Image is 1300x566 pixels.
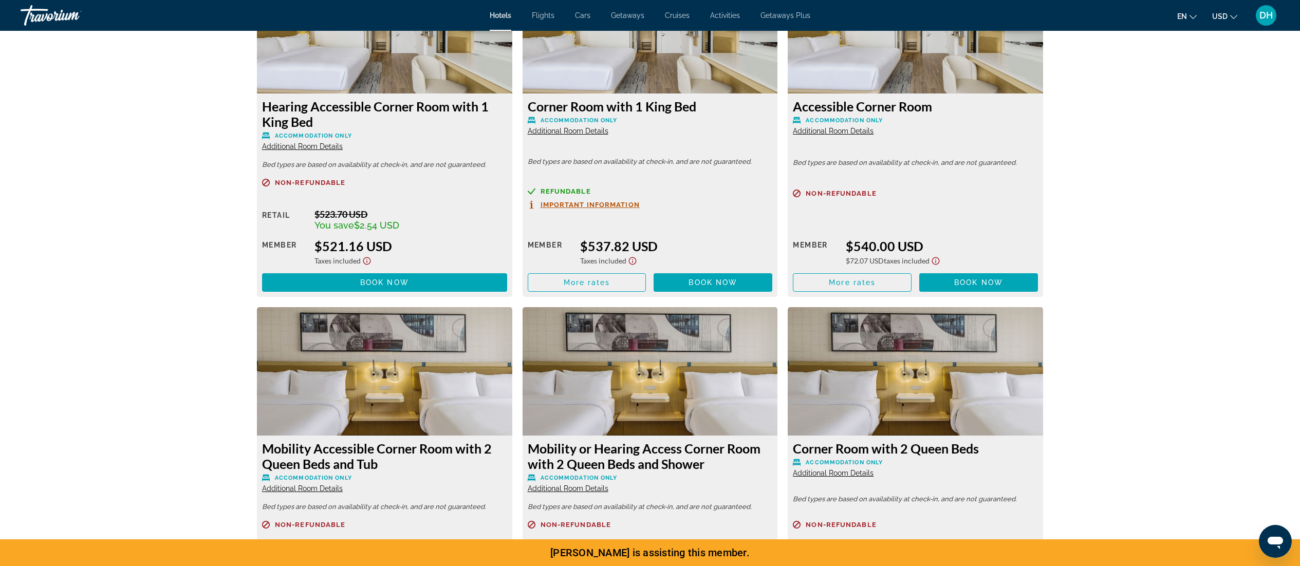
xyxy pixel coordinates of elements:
h3: Mobility Accessible Corner Room with 2 Queen Beds and Tub [262,441,507,471]
span: Important Information [541,201,640,208]
span: Additional Room Details [528,127,608,135]
button: More rates [793,273,912,292]
h3: Accessible Corner Room [793,99,1038,114]
div: Retail [262,209,307,231]
button: Book now [919,273,1038,292]
button: Show Taxes and Fees disclaimer [626,254,639,266]
div: $521.16 USD [314,238,507,254]
button: Book now [654,273,772,292]
h3: Hearing Accessible Corner Room with 1 King Bed [262,99,507,129]
span: Additional Room Details [262,484,343,493]
span: You save [314,220,354,231]
div: $523.70 USD [314,209,507,220]
span: Non-refundable [541,521,611,528]
button: More rates [528,273,646,292]
span: Book now [689,278,737,287]
a: Travorium [21,2,123,29]
button: Important Information [528,200,640,209]
h3: Corner Room with 2 Queen Beds [793,441,1038,456]
span: More rates [564,278,610,287]
p: Bed types are based on availability at check-in, and are not guaranteed. [793,159,1038,166]
a: Cruises [665,11,690,20]
span: Accommodation Only [541,117,618,124]
span: Refundable [541,188,591,195]
span: Additional Room Details [793,127,874,135]
span: Non-refundable [806,521,876,528]
span: Additional Room Details [528,484,608,493]
span: Additional Room Details [262,142,343,150]
span: USD [1212,12,1228,21]
span: Additional Room Details [793,469,874,477]
h3: Corner Room with 1 King Bed [528,99,773,114]
span: Accommodation Only [275,133,352,139]
div: $537.82 USD [580,238,772,254]
div: Member [262,238,307,266]
span: Book now [954,278,1003,287]
p: Bed types are based on availability at check-in, and are not guaranteed. [528,158,773,165]
span: Taxes included [314,256,361,265]
span: Book now [360,278,409,287]
button: Book now [262,273,507,292]
span: [PERSON_NAME] is assisting this member. [550,546,750,559]
div: $540.00 USD [846,238,1038,254]
a: Activities [710,11,740,20]
span: $2.54 USD [354,220,399,231]
a: Refundable [528,187,773,195]
span: Non-refundable [275,179,345,186]
h3: Mobility or Hearing Access Corner Room with 2 Queen Beds and Shower [528,441,773,471]
a: Getaways Plus [760,11,810,20]
span: Accommodation Only [806,117,883,124]
p: Bed types are based on availability at check-in, and are not guaranteed. [262,161,507,168]
div: Member [793,238,838,266]
div: Member [528,238,572,266]
span: Taxes included [580,256,626,265]
span: Accommodation Only [275,475,352,481]
button: Change currency [1212,9,1237,24]
a: Cars [575,11,590,20]
img: Corner Room with 2 Queen Beds [788,307,1043,436]
span: Accommodation Only [541,475,618,481]
p: Bed types are based on availability at check-in, and are not guaranteed. [262,503,507,511]
p: Bed types are based on availability at check-in, and are not guaranteed. [793,496,1038,503]
img: Mobility or Hearing Access Corner Room with 2 Queen Beds and Shower [523,307,778,436]
a: Flights [532,11,554,20]
button: Show Taxes and Fees disclaimer [930,254,942,266]
button: Show Taxes and Fees disclaimer [361,254,373,266]
span: Non-refundable [806,190,876,197]
span: Accommodation Only [806,459,883,466]
span: en [1177,12,1187,21]
span: More rates [829,278,876,287]
span: DH [1259,10,1273,21]
button: Change language [1177,9,1197,24]
img: Mobility Accessible Corner Room with 2 Queen Beds and Tub [257,307,512,436]
iframe: Button to launch messaging window [1259,525,1292,558]
a: Getaways [611,11,644,20]
span: Non-refundable [275,521,345,528]
button: User Menu [1253,5,1279,26]
span: $72.07 USD [846,256,884,265]
p: Bed types are based on availability at check-in, and are not guaranteed. [528,503,773,511]
a: Hotels [490,11,511,20]
span: Taxes included [884,256,930,265]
